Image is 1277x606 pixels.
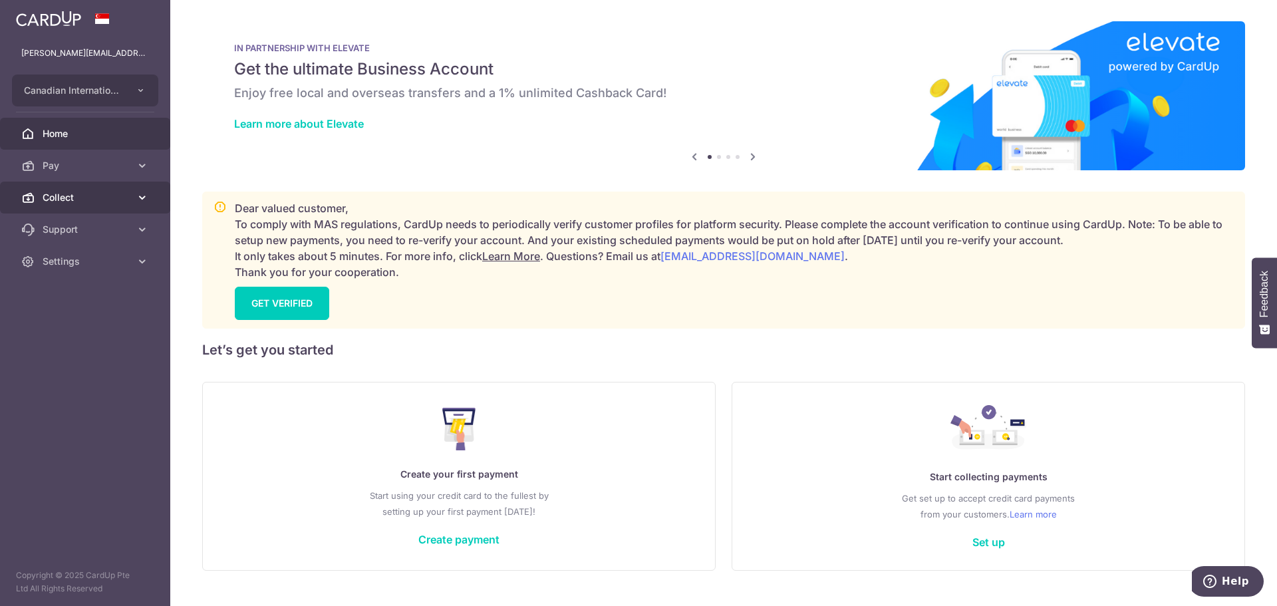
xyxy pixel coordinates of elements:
[202,339,1245,361] h5: Let’s get you started
[43,127,130,140] span: Home
[235,287,329,320] a: GET VERIFIED
[43,159,130,172] span: Pay
[234,59,1213,80] h5: Get the ultimate Business Account
[43,255,130,268] span: Settings
[21,47,149,60] p: [PERSON_NAME][EMAIL_ADDRESS][PERSON_NAME][DOMAIN_NAME]
[16,11,81,27] img: CardUp
[202,21,1245,170] img: Renovation banner
[1010,506,1057,522] a: Learn more
[43,191,130,204] span: Collect
[972,535,1005,549] a: Set up
[482,249,540,263] a: Learn More
[24,84,122,97] span: Canadian International School Pte Ltd
[234,85,1213,101] h6: Enjoy free local and overseas transfers and a 1% unlimited Cashback Card!
[759,490,1218,522] p: Get set up to accept credit card payments from your customers.
[229,488,688,520] p: Start using your credit card to the fullest by setting up your first payment [DATE]!
[1258,271,1270,317] span: Feedback
[660,249,845,263] a: [EMAIL_ADDRESS][DOMAIN_NAME]
[1252,257,1277,348] button: Feedback - Show survey
[43,223,130,236] span: Support
[235,200,1234,280] p: Dear valued customer, To comply with MAS regulations, CardUp needs to periodically verify custome...
[442,408,476,450] img: Make Payment
[234,43,1213,53] p: IN PARTNERSHIP WITH ELEVATE
[759,469,1218,485] p: Start collecting payments
[950,405,1026,453] img: Collect Payment
[12,75,158,106] button: Canadian International School Pte Ltd
[234,117,364,130] a: Learn more about Elevate
[1192,566,1264,599] iframe: Opens a widget where you can find more information
[229,466,688,482] p: Create your first payment
[418,533,499,546] a: Create payment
